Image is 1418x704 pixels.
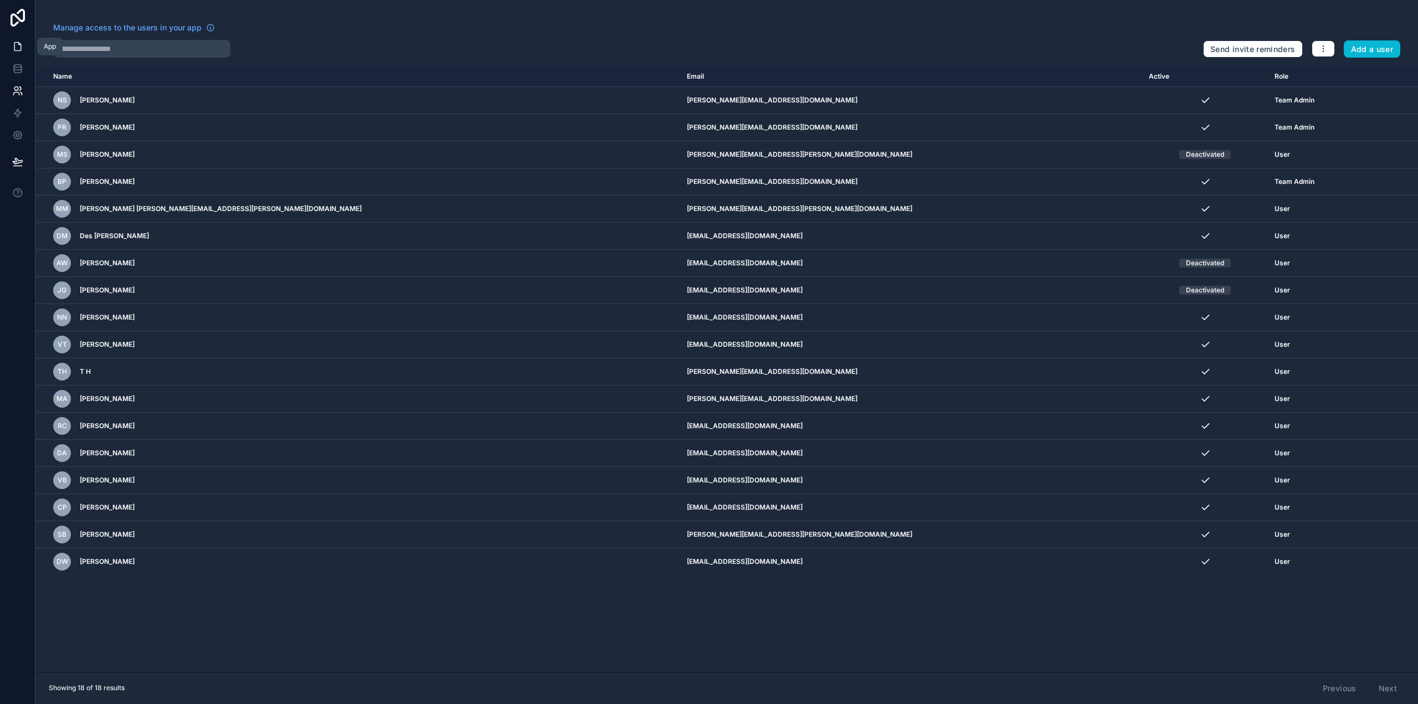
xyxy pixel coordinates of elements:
[80,503,135,512] span: [PERSON_NAME]
[58,96,67,105] span: NS
[35,66,1418,672] div: scrollable content
[680,66,1143,87] th: Email
[1275,232,1290,240] span: User
[49,684,125,692] span: Showing 18 of 18 results
[56,232,68,240] span: DM
[1142,66,1268,87] th: Active
[80,96,135,105] span: [PERSON_NAME]
[680,277,1143,304] td: [EMAIL_ADDRESS][DOMAIN_NAME]
[1275,286,1290,295] span: User
[80,394,135,403] span: [PERSON_NAME]
[1275,394,1290,403] span: User
[44,42,56,51] div: App
[56,204,68,213] span: Mm
[58,530,66,539] span: SB
[1275,259,1290,268] span: User
[80,259,135,268] span: [PERSON_NAME]
[58,286,66,295] span: JG
[680,223,1143,250] td: [EMAIL_ADDRESS][DOMAIN_NAME]
[1275,313,1290,322] span: User
[1275,367,1290,376] span: User
[80,150,135,159] span: [PERSON_NAME]
[58,503,67,512] span: CP
[680,304,1143,331] td: [EMAIL_ADDRESS][DOMAIN_NAME]
[1275,123,1314,132] span: Team Admin
[1275,177,1314,186] span: Team Admin
[680,114,1143,141] td: [PERSON_NAME][EMAIL_ADDRESS][DOMAIN_NAME]
[680,440,1143,467] td: [EMAIL_ADDRESS][DOMAIN_NAME]
[80,530,135,539] span: [PERSON_NAME]
[80,476,135,485] span: [PERSON_NAME]
[80,422,135,430] span: [PERSON_NAME]
[80,367,91,376] span: T H
[57,313,67,322] span: NN
[680,413,1143,440] td: [EMAIL_ADDRESS][DOMAIN_NAME]
[1275,503,1290,512] span: User
[1275,340,1290,349] span: User
[1275,96,1314,105] span: Team Admin
[58,476,67,485] span: VB
[80,177,135,186] span: [PERSON_NAME]
[680,386,1143,413] td: [PERSON_NAME][EMAIL_ADDRESS][DOMAIN_NAME]
[680,548,1143,575] td: [EMAIL_ADDRESS][DOMAIN_NAME]
[57,150,68,159] span: MS
[58,177,66,186] span: BP
[680,358,1143,386] td: [PERSON_NAME][EMAIL_ADDRESS][DOMAIN_NAME]
[57,449,67,458] span: DA
[53,22,215,33] a: Manage access to the users in your app
[80,232,149,240] span: Des [PERSON_NAME]
[35,66,680,87] th: Name
[1186,286,1224,295] div: Deactivated
[56,557,68,566] span: DW
[1186,259,1224,268] div: Deactivated
[56,394,68,403] span: MA
[1344,40,1401,58] button: Add a user
[80,557,135,566] span: [PERSON_NAME]
[58,422,67,430] span: RC
[53,22,202,33] span: Manage access to the users in your app
[680,250,1143,277] td: [EMAIL_ADDRESS][DOMAIN_NAME]
[80,123,135,132] span: [PERSON_NAME]
[58,123,66,132] span: PR
[1275,476,1290,485] span: User
[680,467,1143,494] td: [EMAIL_ADDRESS][DOMAIN_NAME]
[680,494,1143,521] td: [EMAIL_ADDRESS][DOMAIN_NAME]
[1275,530,1290,539] span: User
[80,340,135,349] span: [PERSON_NAME]
[1275,557,1290,566] span: User
[680,87,1143,114] td: [PERSON_NAME][EMAIL_ADDRESS][DOMAIN_NAME]
[1186,150,1224,159] div: Deactivated
[1275,150,1290,159] span: User
[1275,422,1290,430] span: User
[80,449,135,458] span: [PERSON_NAME]
[680,141,1143,168] td: [PERSON_NAME][EMAIL_ADDRESS][PERSON_NAME][DOMAIN_NAME]
[680,331,1143,358] td: [EMAIL_ADDRESS][DOMAIN_NAME]
[56,259,68,268] span: AW
[680,168,1143,196] td: [PERSON_NAME][EMAIL_ADDRESS][DOMAIN_NAME]
[58,340,67,349] span: VT
[80,286,135,295] span: [PERSON_NAME]
[1268,66,1371,87] th: Role
[80,204,362,213] span: [PERSON_NAME] [PERSON_NAME][EMAIL_ADDRESS][PERSON_NAME][DOMAIN_NAME]
[1275,449,1290,458] span: User
[1203,40,1302,58] button: Send invite reminders
[80,313,135,322] span: [PERSON_NAME]
[1275,204,1290,213] span: User
[680,521,1143,548] td: [PERSON_NAME][EMAIL_ADDRESS][PERSON_NAME][DOMAIN_NAME]
[680,196,1143,223] td: [PERSON_NAME][EMAIL_ADDRESS][PERSON_NAME][DOMAIN_NAME]
[58,367,67,376] span: TH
